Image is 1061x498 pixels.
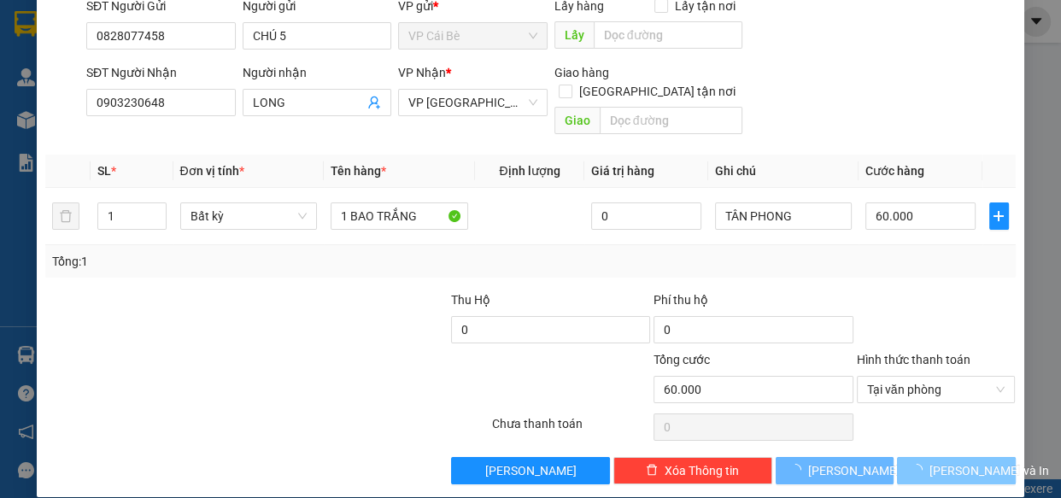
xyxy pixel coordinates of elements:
[52,252,411,271] div: Tổng: 1
[191,203,308,229] span: Bất kỳ
[613,457,772,484] button: deleteXóa Thông tin
[572,82,742,101] span: [GEOGRAPHIC_DATA] tận nơi
[867,377,1005,402] span: Tại văn phòng
[857,353,970,366] label: Hình thức thanh toán
[408,90,537,115] span: VP Sài Gòn
[594,21,742,49] input: Dọc đường
[367,96,381,109] span: user-add
[554,66,609,79] span: Giao hàng
[654,353,710,366] span: Tổng cước
[554,107,600,134] span: Giao
[499,164,560,178] span: Định lượng
[52,202,79,230] button: delete
[708,155,859,188] th: Ghi chú
[789,464,808,476] span: loading
[646,464,658,477] span: delete
[865,164,924,178] span: Cước hàng
[665,461,739,480] span: Xóa Thông tin
[808,461,900,480] span: [PERSON_NAME]
[331,164,386,178] span: Tên hàng
[180,164,244,178] span: Đơn vị tính
[990,209,1008,223] span: plus
[897,457,1015,484] button: [PERSON_NAME] và In
[911,464,929,476] span: loading
[715,202,853,230] input: Ghi Chú
[331,202,468,230] input: VD: Bàn, Ghế
[554,21,594,49] span: Lấy
[451,457,610,484] button: [PERSON_NAME]
[600,107,742,134] input: Dọc đường
[243,63,392,82] div: Người nhận
[485,461,577,480] span: [PERSON_NAME]
[86,63,236,82] div: SĐT Người Nhận
[929,461,1049,480] span: [PERSON_NAME] và In
[989,202,1009,230] button: plus
[591,202,701,230] input: 0
[398,66,446,79] span: VP Nhận
[654,290,853,316] div: Phí thu hộ
[97,164,111,178] span: SL
[776,457,894,484] button: [PERSON_NAME]
[591,164,654,178] span: Giá trị hàng
[451,293,490,307] span: Thu Hộ
[408,23,537,49] span: VP Cái Bè
[490,414,653,444] div: Chưa thanh toán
